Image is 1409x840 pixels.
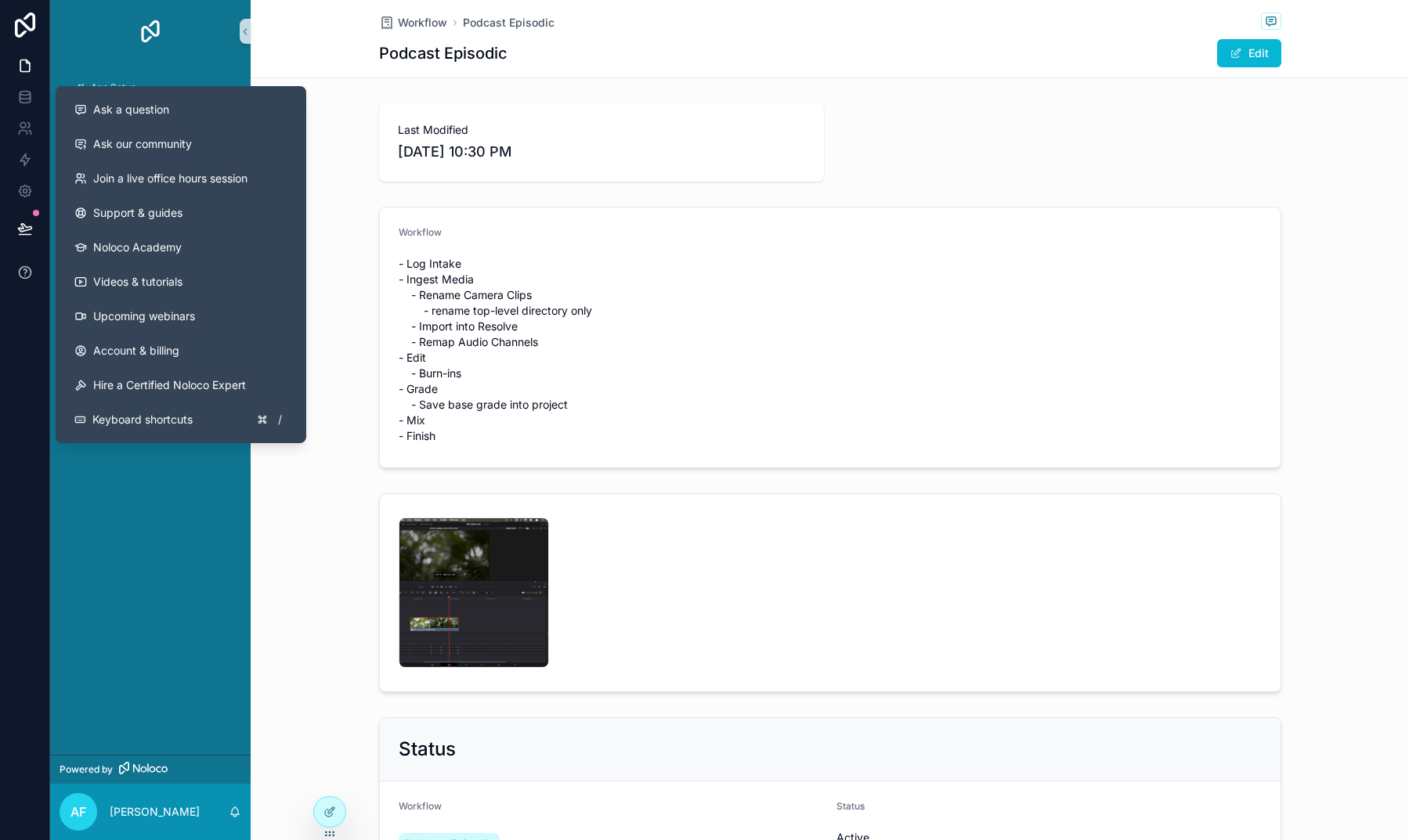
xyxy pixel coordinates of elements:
[399,737,456,762] h2: Status
[60,763,113,776] span: Powered by
[93,240,182,255] span: Noloco Academy
[463,15,555,31] a: Podcast Episodic
[62,299,300,333] a: Upcoming webinars
[62,127,300,161] a: Ask our community
[91,81,136,94] span: App Setup
[138,19,163,44] img: App logo
[379,42,508,64] h1: Podcast Episodic
[93,274,182,290] span: Videos & tutorials
[379,15,447,31] a: Workflow
[93,102,169,117] span: Ask a question
[62,368,300,402] button: Hire a Certified Noloco Expert
[62,92,300,127] button: Ask a question
[62,161,300,196] a: Join a live office hours session
[399,226,442,238] span: Workflow
[110,804,200,820] p: [PERSON_NAME]
[398,122,805,138] span: Last Modified
[62,230,300,265] a: Noloco Academy
[93,205,182,221] span: Support & guides
[50,63,251,247] div: scrollable content
[70,802,86,821] span: AF
[93,136,192,152] span: Ask our community
[62,196,300,230] a: Support & guides
[836,800,865,812] span: Status
[62,402,300,437] button: Keyboard shortcuts/
[93,377,246,393] span: Hire a Certified Noloco Expert
[93,171,247,186] span: Join a live office hours session
[62,265,300,299] a: Videos & tutorials
[399,800,442,812] span: Workflow
[92,412,193,427] span: Keyboard shortcuts
[60,74,241,102] a: App Setup
[50,755,251,784] a: Powered by
[399,256,1262,444] span: - Log Intake - Ingest Media - Rename Camera Clips - rename top-level directory only - Import into...
[398,141,805,163] span: [DATE] 10:30 PM
[1217,39,1281,67] button: Edit
[62,333,300,368] a: Account & billing
[398,15,447,31] span: Workflow
[93,308,195,324] span: Upcoming webinars
[93,343,179,359] span: Account & billing
[273,413,286,426] span: /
